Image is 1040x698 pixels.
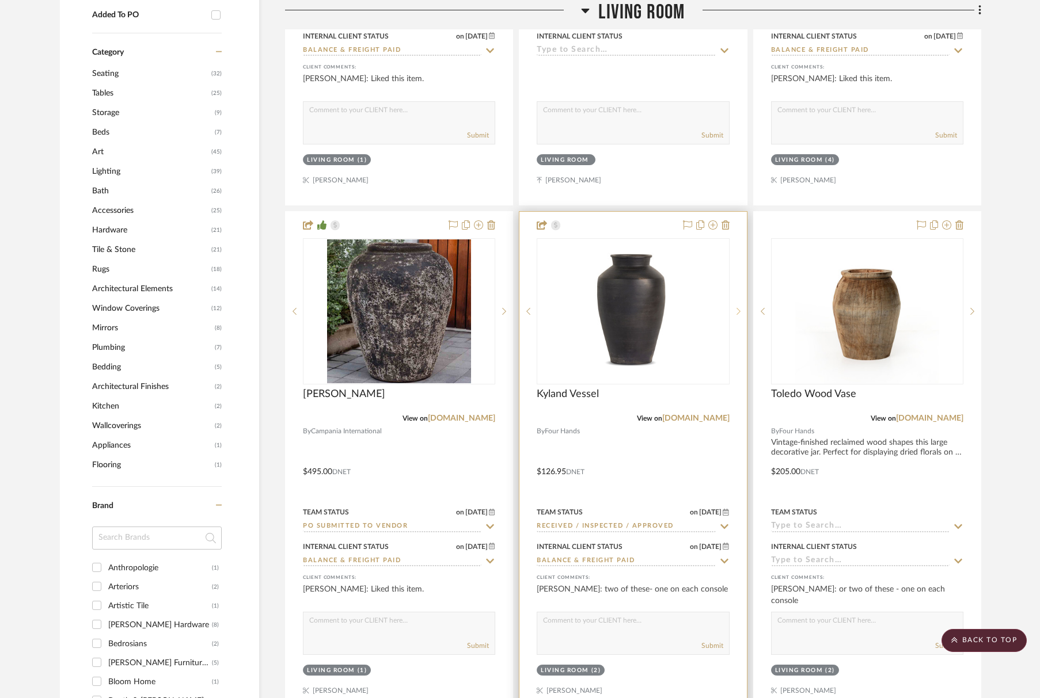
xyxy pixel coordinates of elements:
[662,414,730,422] a: [DOMAIN_NAME]
[92,318,212,338] span: Mirrors
[212,673,219,691] div: (1)
[211,221,222,239] span: (21)
[771,556,950,567] input: Type to Search…
[92,48,124,58] span: Category
[211,280,222,298] span: (14)
[303,388,385,401] span: [PERSON_NAME]
[537,426,545,437] span: By
[924,33,932,40] span: on
[771,583,963,607] div: [PERSON_NAME]: or two of these - one on each console
[215,319,222,337] span: (8)
[211,84,222,102] span: (25)
[591,666,601,675] div: (2)
[303,73,495,96] div: [PERSON_NAME]: Liked this item.
[92,377,212,396] span: Architectural Finishes
[92,83,208,103] span: Tables
[537,45,715,56] input: Type to Search…
[108,635,212,653] div: Bedrosians
[303,426,311,437] span: By
[215,123,222,142] span: (7)
[211,64,222,83] span: (32)
[545,426,580,437] span: Four Hands
[825,156,835,165] div: (4)
[771,388,856,401] span: Toledo Wood Vase
[215,358,222,376] span: (5)
[771,541,857,552] div: Internal Client Status
[92,162,208,181] span: Lighting
[211,201,222,220] span: (25)
[637,415,662,422] span: View on
[108,654,212,672] div: [PERSON_NAME] Furniture Company
[303,45,481,56] input: Type to Search…
[771,73,963,96] div: [PERSON_NAME]: Liked this item.
[215,456,222,474] span: (1)
[92,64,208,83] span: Seating
[215,436,222,455] span: (1)
[690,543,698,550] span: on
[108,673,212,691] div: Bloom Home
[541,156,589,165] div: Living Room
[537,31,623,41] div: Internal Client Status
[92,502,113,510] span: Brand
[775,156,823,165] div: Living Room
[775,666,823,675] div: Living Room
[561,239,705,383] img: Kyland Vessel
[456,509,464,516] span: on
[467,640,489,651] button: Submit
[92,142,208,162] span: Art
[537,388,599,401] span: Kyland Vessel
[464,508,489,516] span: [DATE]
[537,239,728,384] div: 0
[212,559,219,577] div: (1)
[358,666,367,675] div: (1)
[215,338,222,357] span: (7)
[211,143,222,161] span: (45)
[92,416,212,436] span: Wallcoverings
[303,556,481,567] input: Type to Search…
[690,509,698,516] span: on
[92,338,212,357] span: Plumbing
[215,104,222,122] span: (9)
[307,666,355,675] div: Living Room
[771,45,950,56] input: Type to Search…
[92,455,212,475] span: Flooring
[303,31,389,41] div: Internal Client Status
[211,162,222,181] span: (39)
[701,640,723,651] button: Submit
[211,299,222,318] span: (12)
[92,240,208,260] span: Tile & Stone
[92,436,212,455] span: Appliances
[327,239,471,383] img: Larissa Jar
[92,299,208,318] span: Window Coverings
[932,32,957,40] span: [DATE]
[92,10,206,20] div: Added To PO
[403,415,428,422] span: View on
[211,182,222,200] span: (26)
[701,130,723,140] button: Submit
[212,635,219,653] div: (2)
[698,543,723,551] span: [DATE]
[537,541,623,552] div: Internal Client Status
[464,32,489,40] span: [DATE]
[456,543,464,550] span: on
[92,123,212,142] span: Beds
[92,220,208,240] span: Hardware
[537,556,715,567] input: Type to Search…
[303,583,495,607] div: [PERSON_NAME]: Liked this item.
[456,33,464,40] span: on
[779,426,814,437] span: Four Hands
[108,597,212,615] div: Artistic Tile
[108,578,212,596] div: Arteriors
[771,521,950,532] input: Type to Search…
[212,616,219,634] div: (8)
[307,156,355,165] div: Living Room
[212,597,219,615] div: (1)
[537,521,715,532] input: Type to Search…
[428,414,495,422] a: [DOMAIN_NAME]
[896,414,963,422] a: [DOMAIN_NAME]
[212,654,219,672] div: (5)
[825,666,835,675] div: (2)
[464,543,489,551] span: [DATE]
[92,396,212,416] span: Kitchen
[92,527,222,550] input: Search Brands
